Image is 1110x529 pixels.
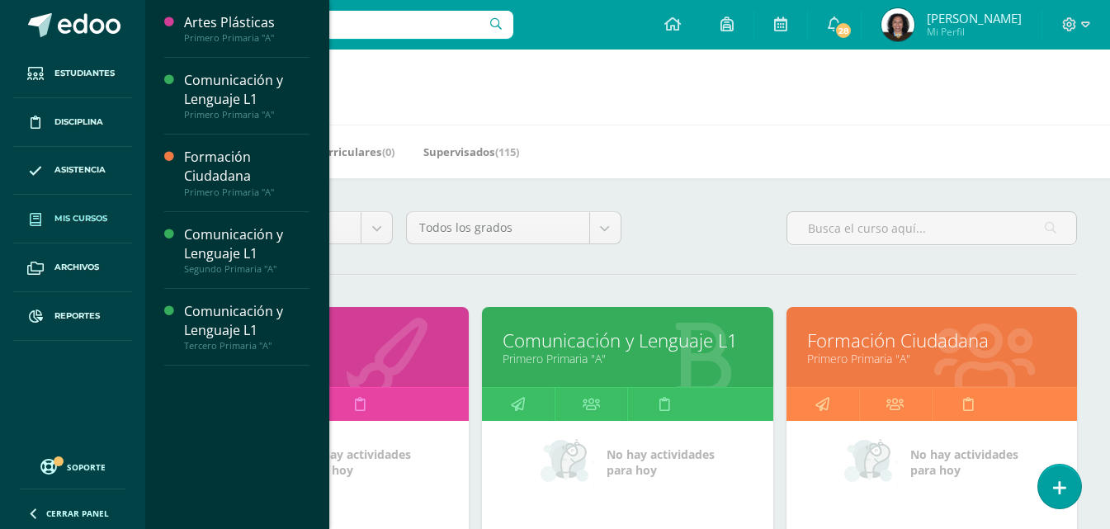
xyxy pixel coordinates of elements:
[184,302,309,340] div: Comunicación y Lenguaje L1
[927,25,1022,39] span: Mi Perfil
[184,71,309,120] a: Comunicación y Lenguaje L1Primero Primaria "A"
[184,225,309,275] a: Comunicación y Lenguaje L1Segundo Primaria "A"
[382,144,394,159] span: (0)
[13,147,132,196] a: Asistencia
[20,455,125,477] a: Soporte
[495,144,519,159] span: (115)
[54,163,106,177] span: Asistencia
[844,437,899,487] img: no_activities_small.png
[910,446,1018,478] span: No hay actividades para hoy
[184,32,309,44] div: Primero Primaria "A"
[807,328,1056,353] a: Formación Ciudadana
[13,195,132,243] a: Mis cursos
[303,446,411,478] span: No hay actividades para hoy
[807,351,1056,366] a: Primero Primaria "A"
[54,116,103,129] span: Disciplina
[503,351,752,366] a: Primero Primaria "A"
[54,67,115,80] span: Estudiantes
[407,212,620,243] a: Todos los grados
[184,225,309,263] div: Comunicación y Lenguaje L1
[54,212,107,225] span: Mis cursos
[607,446,715,478] span: No hay actividades para hoy
[184,148,309,197] a: Formación CiudadanaPrimero Primaria "A"
[503,328,752,353] a: Comunicación y Lenguaje L1
[184,302,309,352] a: Comunicación y Lenguaje L1Tercero Primaria "A"
[184,263,309,275] div: Segundo Primaria "A"
[184,148,309,186] div: Formación Ciudadana
[13,292,132,341] a: Reportes
[541,437,595,487] img: no_activities_small.png
[184,13,309,44] a: Artes PlásticasPrimero Primaria "A"
[184,71,309,109] div: Comunicación y Lenguaje L1
[156,11,513,39] input: Busca un usuario...
[834,21,853,40] span: 28
[54,261,99,274] span: Archivos
[419,212,576,243] span: Todos los grados
[927,10,1022,26] span: [PERSON_NAME]
[13,98,132,147] a: Disciplina
[46,508,109,519] span: Cerrar panel
[881,8,914,41] img: 1c8923e76ea64e00436fe67413b3b1a1.png
[787,212,1076,244] input: Busca el curso aquí...
[67,461,106,473] span: Soporte
[184,187,309,198] div: Primero Primaria "A"
[184,109,309,120] div: Primero Primaria "A"
[184,13,309,32] div: Artes Plásticas
[54,309,100,323] span: Reportes
[13,50,132,98] a: Estudiantes
[423,139,519,165] a: Supervisados(115)
[184,340,309,352] div: Tercero Primaria "A"
[265,139,394,165] a: Mis Extracurriculares(0)
[13,243,132,292] a: Archivos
